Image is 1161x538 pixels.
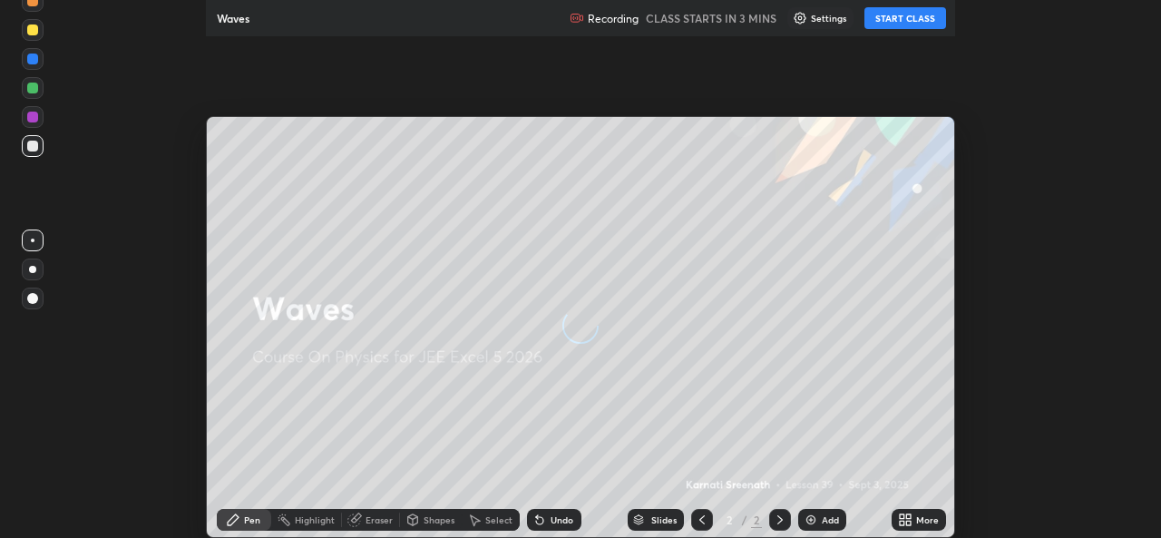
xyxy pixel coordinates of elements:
div: Slides [651,515,677,524]
div: Eraser [366,515,393,524]
div: Undo [551,515,573,524]
div: Add [822,515,839,524]
div: 2 [720,514,738,525]
div: Highlight [295,515,335,524]
p: Settings [811,14,846,23]
p: Waves [217,11,249,25]
div: Select [485,515,512,524]
h5: CLASS STARTS IN 3 MINS [646,10,776,26]
div: More [916,515,939,524]
img: class-settings-icons [793,11,807,25]
img: recording.375f2c34.svg [570,11,584,25]
p: Recording [588,12,639,25]
div: / [742,514,747,525]
div: Shapes [424,515,454,524]
div: 2 [751,512,762,528]
button: START CLASS [864,7,946,29]
div: Pen [244,515,260,524]
img: add-slide-button [804,513,818,527]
